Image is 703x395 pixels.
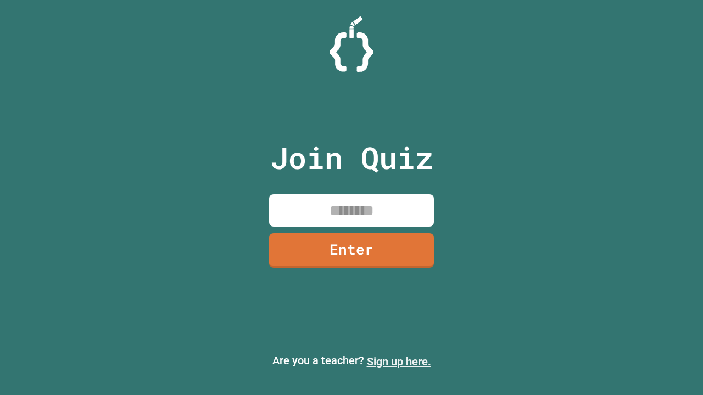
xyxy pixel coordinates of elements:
iframe: chat widget [657,351,692,384]
a: Enter [269,233,434,268]
p: Are you a teacher? [9,352,694,370]
p: Join Quiz [270,135,433,180]
img: Logo.svg [330,16,373,72]
a: Sign up here. [367,355,431,368]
